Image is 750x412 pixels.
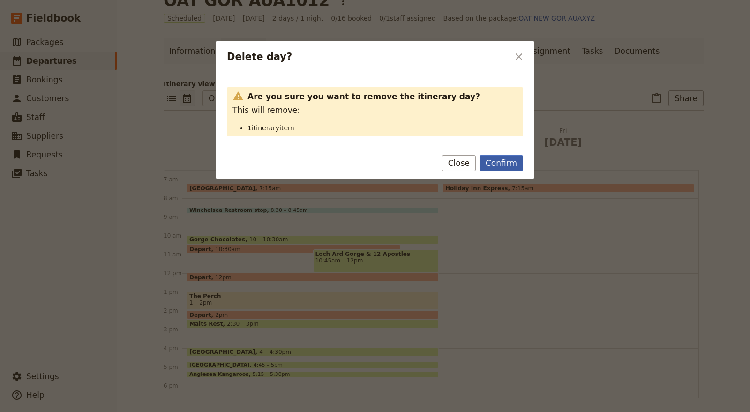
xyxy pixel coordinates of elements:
[232,105,517,116] p: This will remove:
[442,155,476,171] button: Close
[227,50,509,64] h2: Delete day?
[511,49,527,65] button: Close dialog
[247,123,517,133] li: 1 itinerary item
[247,91,517,102] strong: Are you sure you want to remove the itinerary day?
[480,155,523,171] button: Confirm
